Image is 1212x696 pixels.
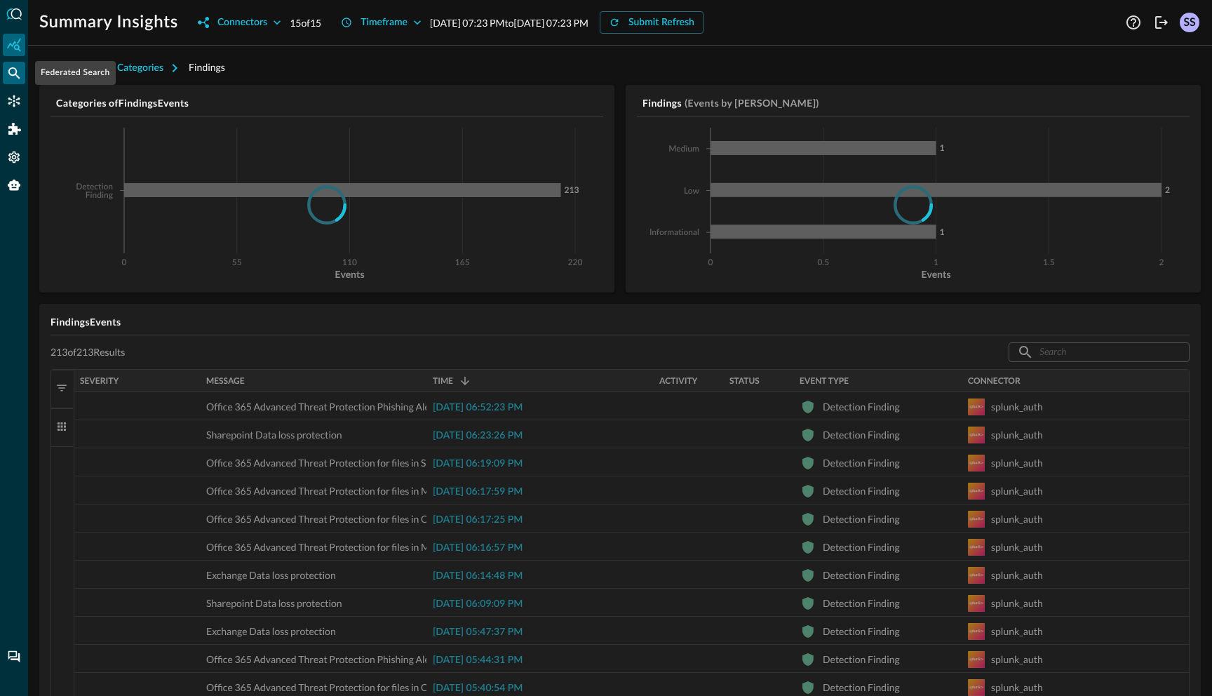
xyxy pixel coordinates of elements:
p: 213 of 213 Results [50,346,125,359]
button: Investigation Categories [39,57,189,79]
div: Federated Search [3,62,25,84]
button: Help [1122,11,1145,34]
div: Connectors [217,14,267,32]
div: Chat [3,645,25,668]
h5: Findings Events [50,315,1190,329]
button: Connectors [189,11,290,34]
div: SS [1180,13,1199,32]
div: Connectors [3,90,25,112]
div: Submit Refresh [628,14,694,32]
button: Timeframe [332,11,430,34]
div: Federated Search [35,61,116,85]
span: Findings [189,61,225,73]
div: Addons [4,118,26,140]
div: Query Agent [3,174,25,196]
div: Timeframe [361,14,408,32]
button: Logout [1150,11,1173,34]
button: Submit Refresh [600,11,703,34]
input: Search [1039,339,1157,365]
p: 15 of 15 [290,15,321,30]
div: Settings [3,146,25,168]
h1: Summary Insights [39,11,178,34]
h5: (Events by [PERSON_NAME]) [685,96,819,110]
p: [DATE] 07:23 PM to [DATE] 07:23 PM [430,15,588,30]
div: Summary Insights [3,34,25,56]
h5: Categories of Findings Events [56,96,603,110]
h5: Findings [642,96,682,110]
